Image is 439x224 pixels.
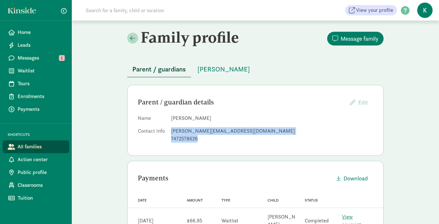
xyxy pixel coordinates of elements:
a: Waitlist [3,64,69,77]
span: Amount [187,198,203,203]
button: [PERSON_NAME] [192,62,255,77]
a: Tuition [3,192,69,204]
span: Classrooms [18,181,64,189]
div: Payments [138,173,331,183]
a: Enrollments [3,90,69,103]
div: Parent / guardian details [138,97,345,107]
a: Tours [3,77,69,90]
a: View your profile [345,5,397,15]
button: Download [331,171,373,185]
span: Leads [18,41,64,49]
span: Payments [18,105,64,113]
a: Leads [3,39,69,52]
span: Download [344,174,368,183]
a: Public profile [3,166,69,179]
iframe: Chat Widget [407,193,439,224]
a: [PERSON_NAME] [192,66,255,73]
a: Messages 1 [3,52,69,64]
button: Edit [345,95,373,109]
button: Parent / guardians [127,62,191,77]
span: Public profile [18,169,64,176]
span: Home [18,29,64,36]
span: Waitlist [18,67,64,75]
span: Parent / guardians [132,64,186,74]
span: Child [268,198,278,203]
span: [PERSON_NAME] [197,64,250,74]
a: All families [3,140,69,153]
a: Action center [3,153,69,166]
span: 1 [59,55,65,61]
dt: Name [138,114,166,125]
span: Edit [358,99,368,106]
span: All families [18,143,64,151]
a: Home [3,26,69,39]
a: Parent / guardians [127,66,191,73]
span: Enrollments [18,93,64,100]
a: Payments [3,103,69,116]
span: Action center [18,156,64,163]
a: Classrooms [3,179,69,192]
h2: Family profile [127,28,254,46]
input: Search for a family, child or location [82,4,262,17]
span: Tours [18,80,64,87]
div: [PERSON_NAME][EMAIL_ADDRESS][DOMAIN_NAME] [171,127,373,135]
span: Message family [341,34,378,43]
dt: Contact Info [138,127,166,145]
span: View your profile [356,6,393,14]
button: Message family [327,32,384,46]
span: Messages [18,54,64,62]
span: Tuition [18,194,64,202]
span: Date [138,198,147,203]
dd: [PERSON_NAME] [171,114,373,122]
div: 7472578626 [171,135,373,143]
span: K [417,3,433,18]
span: Status [305,198,318,203]
span: Type [221,198,230,203]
